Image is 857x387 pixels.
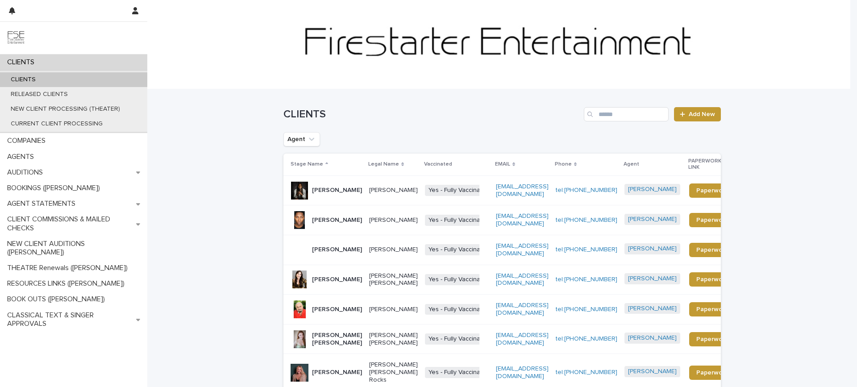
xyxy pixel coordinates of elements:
a: Paperwork [689,272,735,287]
a: [PERSON_NAME] [628,305,677,312]
a: [PERSON_NAME] [628,368,677,375]
a: tel:[PHONE_NUMBER] [556,187,617,193]
span: Yes - Fully Vaccinated [425,244,493,255]
p: [PERSON_NAME] [369,306,418,313]
a: Add New [674,107,721,121]
a: [PERSON_NAME] [628,275,677,283]
p: EMAIL [495,159,510,169]
p: NEW CLIENT PROCESSING (THEATER) [4,105,127,113]
p: [PERSON_NAME] [PERSON_NAME] [369,332,418,347]
tr: [PERSON_NAME][PERSON_NAME] [PERSON_NAME]Yes - Fully Vaccinated[EMAIL_ADDRESS][DOMAIN_NAME]tel:[PH... [283,265,749,295]
p: [PERSON_NAME] [312,187,362,194]
p: Agent [624,159,639,169]
p: CURRENT CLIENT PROCESSING [4,120,110,128]
p: COMPANIES [4,137,53,145]
p: Phone [555,159,572,169]
a: Paperwork [689,302,735,316]
a: Paperwork [689,366,735,380]
p: BOOKINGS ([PERSON_NAME]) [4,184,107,192]
p: [PERSON_NAME] [312,306,362,313]
p: THEATRE Renewals ([PERSON_NAME]) [4,264,135,272]
a: [EMAIL_ADDRESS][DOMAIN_NAME] [496,302,549,316]
a: [EMAIL_ADDRESS][DOMAIN_NAME] [496,332,549,346]
tr: [PERSON_NAME] [PERSON_NAME][PERSON_NAME] [PERSON_NAME]Yes - Fully Vaccinated[EMAIL_ADDRESS][DOMAI... [283,324,749,354]
span: Yes - Fully Vaccinated [425,304,493,315]
a: [EMAIL_ADDRESS][DOMAIN_NAME] [496,183,549,197]
p: [PERSON_NAME] [PERSON_NAME] Rocks [369,361,418,383]
span: Yes - Fully Vaccinated [425,367,493,378]
p: BOOK OUTS ([PERSON_NAME]) [4,295,112,304]
p: CLASSICAL TEXT & SINGER APPROVALS [4,311,136,328]
a: tel:[PHONE_NUMBER] [556,306,617,312]
span: Add New [689,111,715,117]
p: NEW CLIENT AUDITIONS ([PERSON_NAME]) [4,240,147,257]
a: tel:[PHONE_NUMBER] [556,246,617,253]
input: Search [584,107,669,121]
p: AGENTS [4,153,41,161]
a: [EMAIL_ADDRESS][DOMAIN_NAME] [496,213,549,227]
tr: [PERSON_NAME][PERSON_NAME]Yes - Fully Vaccinated[EMAIL_ADDRESS][DOMAIN_NAME]tel:[PHONE_NUMBER][PE... [283,175,749,205]
span: Paperwork [696,217,728,223]
p: [PERSON_NAME] [312,276,362,283]
span: Paperwork [696,306,728,312]
span: Yes - Fully Vaccinated [425,215,493,226]
a: [PERSON_NAME] [628,186,677,193]
p: RELEASED CLIENTS [4,91,75,98]
p: [PERSON_NAME] [PERSON_NAME] [369,272,418,287]
p: Legal Name [368,159,399,169]
tr: [PERSON_NAME][PERSON_NAME]Yes - Fully Vaccinated[EMAIL_ADDRESS][DOMAIN_NAME]tel:[PHONE_NUMBER][PE... [283,295,749,325]
p: [PERSON_NAME] [312,369,362,376]
a: Paperwork [689,243,735,257]
a: Paperwork [689,213,735,227]
span: Yes - Fully Vaccinated [425,185,493,196]
a: [EMAIL_ADDRESS][DOMAIN_NAME] [496,273,549,287]
tr: [PERSON_NAME][PERSON_NAME]Yes - Fully Vaccinated[EMAIL_ADDRESS][DOMAIN_NAME]tel:[PHONE_NUMBER][PE... [283,235,749,265]
p: [PERSON_NAME] [PERSON_NAME] [312,332,362,347]
p: AGENT STATEMENTS [4,200,83,208]
span: Paperwork [696,336,728,342]
p: PAPERWORK LINK [688,156,730,173]
a: tel:[PHONE_NUMBER] [556,276,617,283]
a: tel:[PHONE_NUMBER] [556,217,617,223]
span: Paperwork [696,187,728,194]
p: [PERSON_NAME] [369,216,418,224]
a: Paperwork [689,332,735,346]
img: 9JgRvJ3ETPGCJDhvPVA5 [7,29,25,47]
a: [PERSON_NAME] [628,334,677,342]
p: CLIENTS [4,76,43,83]
button: Agent [283,132,320,146]
a: tel:[PHONE_NUMBER] [556,369,617,375]
p: [PERSON_NAME] [369,246,418,254]
span: Paperwork [696,370,728,376]
p: Vaccinated [424,159,452,169]
a: [PERSON_NAME] [628,216,677,223]
p: [PERSON_NAME] [369,187,418,194]
tr: [PERSON_NAME][PERSON_NAME]Yes - Fully Vaccinated[EMAIL_ADDRESS][DOMAIN_NAME]tel:[PHONE_NUMBER][PE... [283,205,749,235]
span: Paperwork [696,276,728,283]
a: [EMAIL_ADDRESS][DOMAIN_NAME] [496,366,549,379]
span: Paperwork [696,247,728,253]
span: Yes - Fully Vaccinated [425,274,493,285]
a: Paperwork [689,183,735,198]
a: tel:[PHONE_NUMBER] [556,336,617,342]
p: CLIENTS [4,58,42,67]
p: AUDITIONS [4,168,50,177]
a: [EMAIL_ADDRESS][DOMAIN_NAME] [496,243,549,257]
a: [PERSON_NAME] [628,245,677,253]
span: Yes - Fully Vaccinated [425,333,493,345]
h1: CLIENTS [283,108,580,121]
p: [PERSON_NAME] [312,246,362,254]
p: RESOURCES LINKS ([PERSON_NAME]) [4,279,132,288]
p: CLIENT COMMISSIONS & MAILED CHECKS [4,215,136,232]
p: [PERSON_NAME] [312,216,362,224]
p: Stage Name [291,159,323,169]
